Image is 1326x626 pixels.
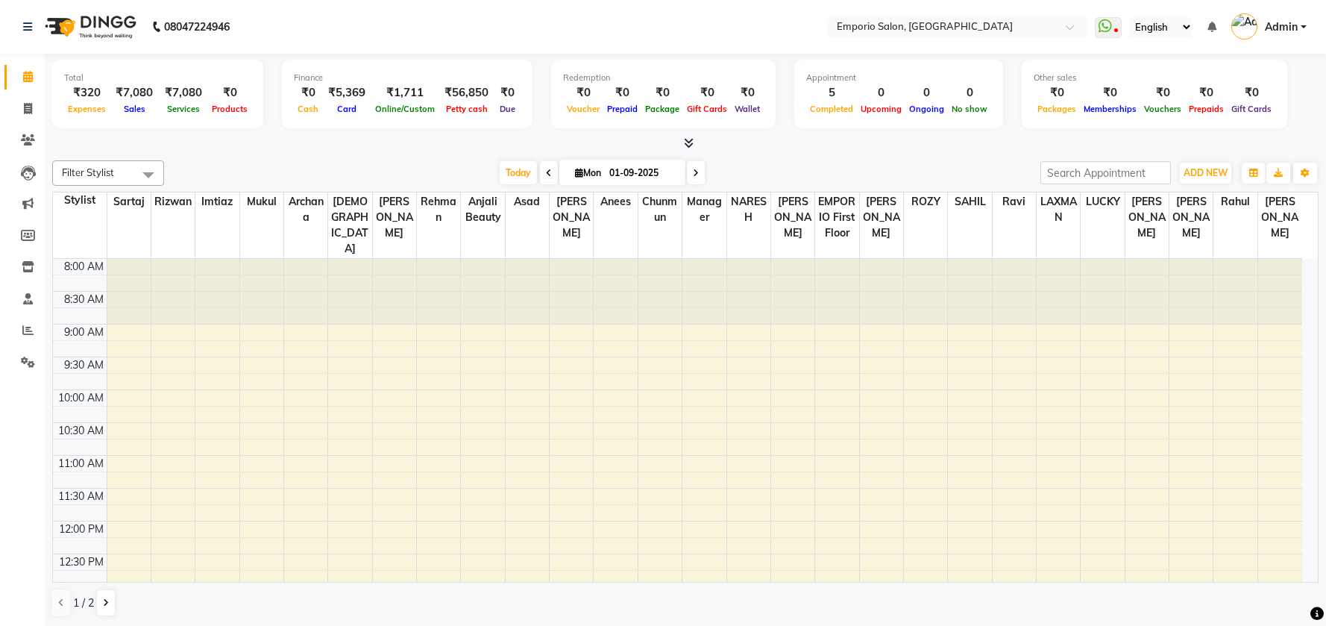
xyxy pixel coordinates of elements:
span: Gift Cards [1228,104,1275,114]
span: Rahul [1213,193,1257,211]
div: 9:00 AM [61,325,107,340]
span: NARESH [727,193,770,227]
input: Search Appointment [1040,161,1171,184]
div: ₹0 [603,84,641,101]
span: Ongoing [905,104,948,114]
span: Card [333,104,360,114]
span: Memberships [1080,104,1140,114]
span: Services [163,104,204,114]
div: Other sales [1034,72,1275,84]
span: Sartaj [107,193,151,211]
span: [PERSON_NAME] [550,193,593,242]
span: Manager [682,193,726,227]
div: ₹0 [494,84,521,101]
div: ₹0 [1185,84,1228,101]
div: 8:00 AM [61,259,107,275]
div: ₹0 [1140,84,1185,101]
input: 2025-09-01 [605,162,679,184]
span: Packages [1034,104,1080,114]
span: Products [208,104,251,114]
div: ₹5,369 [322,84,371,101]
span: [PERSON_NAME] [771,193,814,242]
div: ₹7,080 [110,84,159,101]
span: Completed [806,104,857,114]
div: Appointment [806,72,991,84]
span: Rehman [417,193,460,227]
span: Rizwan [151,193,195,211]
div: 11:30 AM [55,489,107,504]
div: ₹0 [731,84,764,101]
span: Imtiaz [195,193,239,211]
span: EMPORIO First Floor [815,193,858,242]
span: Filter Stylist [62,166,114,178]
button: ADD NEW [1180,163,1231,184]
span: [PERSON_NAME] [1258,193,1302,242]
div: ₹0 [683,84,731,101]
span: No show [948,104,991,114]
span: [PERSON_NAME] [860,193,903,242]
div: 10:00 AM [55,390,107,406]
span: Voucher [563,104,603,114]
div: ₹1,711 [371,84,439,101]
span: Prepaid [603,104,641,114]
span: Expenses [64,104,110,114]
div: ₹0 [208,84,251,101]
span: Upcoming [857,104,905,114]
span: Sales [120,104,149,114]
span: Asad [506,193,549,211]
div: 12:00 PM [56,522,107,537]
div: Total [64,72,251,84]
div: 0 [905,84,948,101]
span: Cash [294,104,322,114]
span: Today [500,161,537,184]
span: ravi [993,193,1036,211]
div: 8:30 AM [61,292,107,307]
div: ₹320 [64,84,110,101]
span: Gift Cards [683,104,731,114]
span: LAXMAN [1037,193,1080,227]
div: 11:00 AM [55,456,107,472]
span: Mon [571,167,605,178]
div: ₹0 [1080,84,1140,101]
span: Petty cash [442,104,491,114]
div: 5 [806,84,857,101]
span: Admin [1265,19,1298,35]
span: ADD NEW [1184,167,1228,178]
span: Anjali beauty [461,193,504,227]
div: ₹0 [294,84,322,101]
div: ₹56,850 [439,84,494,101]
span: Due [496,104,519,114]
span: ROZY [904,193,947,211]
span: Online/Custom [371,104,439,114]
img: logo [38,6,140,48]
span: Archana [284,193,327,227]
div: ₹0 [563,84,603,101]
div: 0 [948,84,991,101]
span: SAHIL [948,193,991,211]
span: [DEMOGRAPHIC_DATA] [328,193,371,258]
span: [PERSON_NAME] [1169,193,1213,242]
span: chunmun [638,193,682,227]
span: LUCKY [1081,193,1124,211]
span: 1 / 2 [73,595,94,611]
div: Redemption [563,72,764,84]
div: 12:30 PM [56,554,107,570]
span: [PERSON_NAME] [373,193,416,242]
span: Mukul [240,193,283,211]
b: 08047224946 [164,6,230,48]
div: ₹7,080 [159,84,208,101]
div: 9:30 AM [61,357,107,373]
span: Vouchers [1140,104,1185,114]
div: ₹0 [1034,84,1080,101]
div: 0 [857,84,905,101]
span: Prepaids [1185,104,1228,114]
span: Package [641,104,683,114]
span: [PERSON_NAME] [1125,193,1169,242]
div: ₹0 [641,84,683,101]
div: Stylist [53,193,107,208]
div: 10:30 AM [55,423,107,439]
span: Wallet [731,104,764,114]
img: Admin [1231,13,1257,40]
div: ₹0 [1228,84,1275,101]
span: Anees [594,193,637,211]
